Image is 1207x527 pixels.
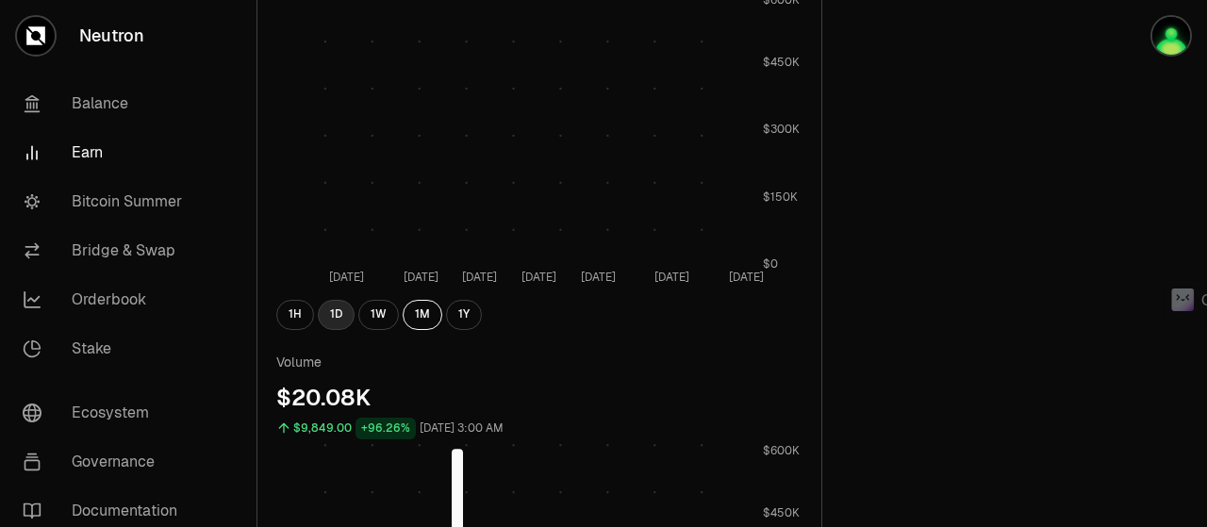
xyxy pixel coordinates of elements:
[763,189,798,205] tspan: $150K
[763,505,800,520] tspan: $450K
[276,383,802,413] div: $20.08K
[1152,17,1190,55] img: Kycka wallet
[329,270,364,285] tspan: [DATE]
[462,270,497,285] tspan: [DATE]
[8,177,204,226] a: Bitcoin Summer
[293,418,352,439] div: $9,849.00
[729,270,764,285] tspan: [DATE]
[318,300,355,330] button: 1D
[8,437,204,486] a: Governance
[8,226,204,275] a: Bridge & Swap
[8,128,204,177] a: Earn
[404,270,438,285] tspan: [DATE]
[8,324,204,373] a: Stake
[446,300,482,330] button: 1Y
[8,79,204,128] a: Balance
[763,256,778,272] tspan: $0
[521,270,556,285] tspan: [DATE]
[8,275,204,324] a: Orderbook
[355,418,416,439] div: +96.26%
[654,270,689,285] tspan: [DATE]
[358,300,399,330] button: 1W
[420,418,504,439] div: [DATE] 3:00 AM
[763,443,800,458] tspan: $600K
[763,55,800,70] tspan: $450K
[8,388,204,437] a: Ecosystem
[276,300,314,330] button: 1H
[581,270,616,285] tspan: [DATE]
[403,300,442,330] button: 1M
[276,353,802,371] p: Volume
[763,122,800,137] tspan: $300K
